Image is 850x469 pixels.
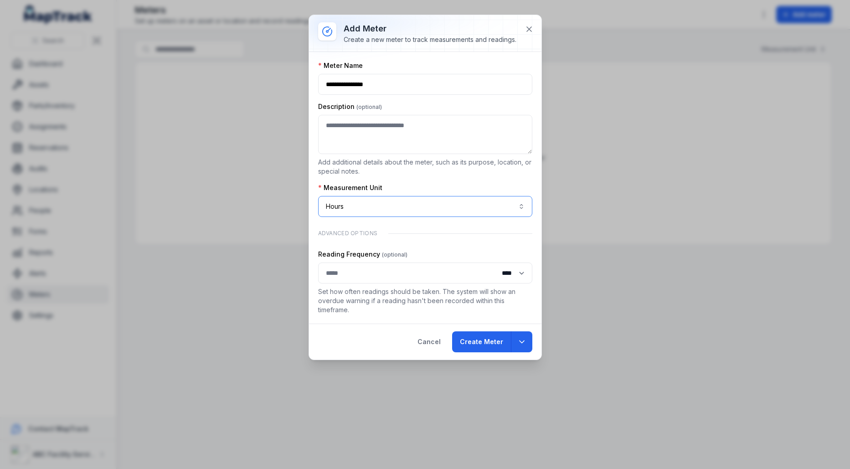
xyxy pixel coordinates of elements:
[318,263,532,283] input: :r29:-form-item-label
[410,331,448,352] button: Cancel
[452,331,511,352] button: Create Meter
[318,250,407,259] label: Reading Frequency
[318,158,532,176] p: Add additional details about the meter, such as its purpose, location, or special notes.
[318,61,363,70] label: Meter Name
[318,196,532,217] button: Hours
[318,224,532,242] div: Advanced Options
[344,35,516,44] div: Create a new meter to track measurements and readings.
[318,183,382,192] label: Measurement Unit
[318,74,532,95] input: :r23:-form-item-label
[318,287,532,314] p: Set how often readings should be taken. The system will show an overdue warning if a reading hasn...
[318,102,382,111] label: Description
[344,22,516,35] h3: Add meter
[318,115,532,154] textarea: :r24:-form-item-label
